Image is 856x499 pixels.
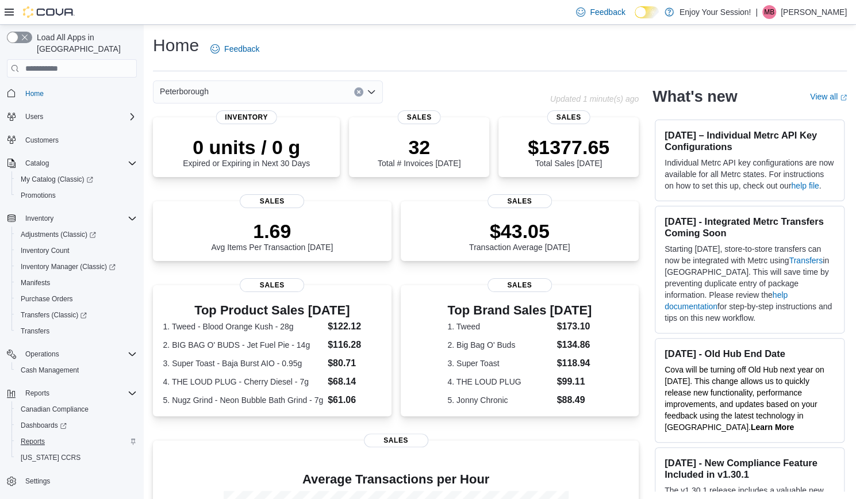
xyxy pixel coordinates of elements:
[789,256,823,265] a: Transfers
[21,310,87,320] span: Transfers (Classic)
[240,278,304,292] span: Sales
[590,6,625,18] span: Feedback
[183,136,310,159] p: 0 units / 0 g
[16,451,137,465] span: Washington CCRS
[11,227,141,243] a: Adjustments (Classic)
[11,187,141,204] button: Promotions
[488,278,552,292] span: Sales
[32,32,137,55] span: Load All Apps in [GEOGRAPHIC_DATA]
[16,402,93,416] a: Canadian Compliance
[21,386,137,400] span: Reports
[751,423,794,432] strong: Learn More
[652,87,737,106] h2: What's new
[21,246,70,255] span: Inventory Count
[16,435,49,448] a: Reports
[11,307,141,323] a: Transfers (Classic)
[16,292,78,306] a: Purchase Orders
[665,365,824,432] span: Cova will be turning off Old Hub next year on [DATE]. This change allows us to quickly release ne...
[16,363,83,377] a: Cash Management
[21,212,137,225] span: Inventory
[2,85,141,101] button: Home
[21,262,116,271] span: Inventory Manager (Classic)
[11,417,141,433] a: Dashboards
[16,172,98,186] a: My Catalog (Classic)
[21,110,48,124] button: Users
[447,376,552,387] dt: 4. THE LOUD PLUG
[25,389,49,398] span: Reports
[635,6,659,18] input: Dark Mode
[2,385,141,401] button: Reports
[571,1,629,24] a: Feedback
[11,362,141,378] button: Cash Management
[2,346,141,362] button: Operations
[211,220,333,252] div: Avg Items Per Transaction [DATE]
[21,366,79,375] span: Cash Management
[25,89,44,98] span: Home
[21,437,45,446] span: Reports
[367,87,376,97] button: Open list of options
[16,419,71,432] a: Dashboards
[11,433,141,450] button: Reports
[21,86,137,100] span: Home
[2,109,141,125] button: Users
[16,324,54,338] a: Transfers
[21,87,48,101] a: Home
[2,155,141,171] button: Catalog
[328,338,381,352] dd: $116.28
[364,433,428,447] span: Sales
[840,94,847,101] svg: External link
[328,375,381,389] dd: $68.14
[163,394,324,406] dt: 5. Nugz Grind - Neon Bubble Bath Grind - 7g
[16,324,137,338] span: Transfers
[16,435,137,448] span: Reports
[469,220,570,243] p: $43.05
[21,347,137,361] span: Operations
[2,132,141,148] button: Customers
[163,358,324,369] dt: 3. Super Toast - Baja Burst AIO - 0.95g
[528,136,609,168] div: Total Sales [DATE]
[21,474,55,488] a: Settings
[21,421,67,430] span: Dashboards
[755,5,758,19] p: |
[21,386,54,400] button: Reports
[556,338,592,352] dd: $134.86
[680,5,751,19] p: Enjoy Your Session!
[16,363,137,377] span: Cash Management
[183,136,310,168] div: Expired or Expiring in Next 30 Days
[447,339,552,351] dt: 2. Big Bag O' Buds
[16,189,60,202] a: Promotions
[16,276,137,290] span: Manifests
[163,321,324,332] dt: 1. Tweed - Blood Orange Kush - 28g
[23,6,75,18] img: Cova
[21,405,89,414] span: Canadian Compliance
[16,451,85,465] a: [US_STATE] CCRS
[665,457,835,480] h3: [DATE] - New Compliance Feature Included in v1.30.1
[16,244,74,258] a: Inventory Count
[556,320,592,333] dd: $173.10
[11,243,141,259] button: Inventory Count
[163,304,381,317] h3: Top Product Sales [DATE]
[16,228,101,241] a: Adjustments (Classic)
[11,275,141,291] button: Manifests
[11,171,141,187] a: My Catalog (Classic)
[21,347,64,361] button: Operations
[11,450,141,466] button: [US_STATE] CCRS
[163,376,324,387] dt: 4. THE LOUD PLUG - Cherry Diesel - 7g
[21,191,56,200] span: Promotions
[328,320,381,333] dd: $122.12
[25,477,50,486] span: Settings
[665,129,835,152] h3: [DATE] – Individual Metrc API Key Configurations
[11,323,141,339] button: Transfers
[547,110,590,124] span: Sales
[16,260,120,274] a: Inventory Manager (Classic)
[16,292,137,306] span: Purchase Orders
[25,159,49,168] span: Catalog
[354,87,363,97] button: Clear input
[162,473,629,486] h4: Average Transactions per Hour
[556,393,592,407] dd: $88.49
[665,348,835,359] h3: [DATE] - Old Hub End Date
[211,220,333,243] p: 1.69
[21,156,137,170] span: Catalog
[153,34,199,57] h1: Home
